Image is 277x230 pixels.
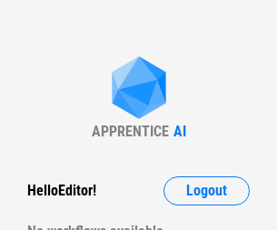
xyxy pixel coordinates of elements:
img: Apprentice AI [103,56,175,123]
span: Logout [186,184,227,198]
div: APPRENTICE [92,123,169,140]
div: Hello Editor ! [27,176,96,205]
button: Logout [163,176,250,205]
div: AI [173,123,186,140]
